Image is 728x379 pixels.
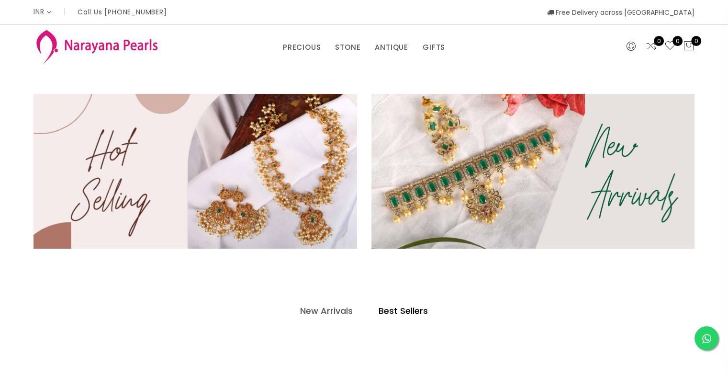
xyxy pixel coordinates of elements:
[423,40,445,55] a: GIFTS
[283,40,321,55] a: PRECIOUS
[664,40,676,53] a: 0
[547,8,694,17] span: Free Delivery across [GEOGRAPHIC_DATA]
[335,40,360,55] a: STONE
[672,36,683,46] span: 0
[691,36,701,46] span: 0
[379,305,428,317] h4: Best Sellers
[300,305,353,317] h4: New Arrivals
[375,40,408,55] a: ANTIQUE
[654,36,664,46] span: 0
[78,9,167,15] p: Call Us [PHONE_NUMBER]
[683,40,694,53] button: 0
[646,40,657,53] a: 0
